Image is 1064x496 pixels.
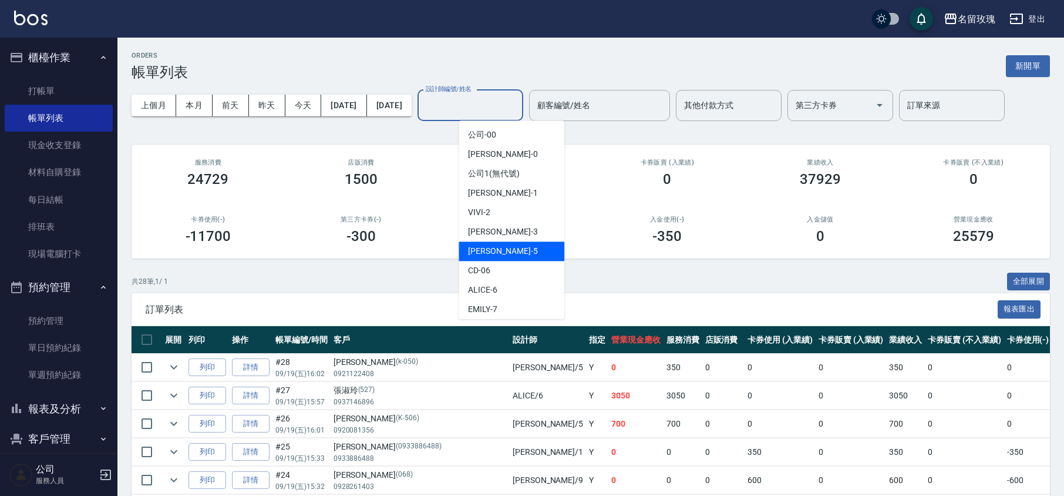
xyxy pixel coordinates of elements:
[5,186,113,213] a: 每日結帳
[1004,438,1052,466] td: -350
[176,95,213,116] button: 本月
[586,354,608,381] td: Y
[1004,382,1052,410] td: 0
[232,471,270,490] a: 詳情
[816,438,887,466] td: 0
[232,387,270,405] a: 詳情
[586,382,608,410] td: Y
[702,438,745,466] td: 0
[468,129,496,141] span: 公司 -00
[188,471,226,490] button: 列印
[925,382,1004,410] td: 0
[664,438,702,466] td: 0
[5,78,113,105] a: 打帳單
[146,159,271,166] h3: 服務消費
[165,415,183,433] button: expand row
[664,467,702,494] td: 0
[9,463,33,487] img: Person
[664,382,702,410] td: 3050
[816,354,887,381] td: 0
[5,334,113,361] a: 單日預約紀錄
[886,326,925,354] th: 業績收入
[702,467,745,494] td: 0
[5,105,113,132] a: 帳單列表
[285,95,322,116] button: 今天
[608,467,664,494] td: 0
[334,469,507,481] div: [PERSON_NAME]
[272,382,331,410] td: #27
[132,52,188,59] h2: ORDERS
[468,284,497,296] span: ALICE -6
[321,95,366,116] button: [DATE]
[998,300,1041,319] button: 報表匯出
[953,228,994,244] h3: 25579
[608,410,664,438] td: 700
[702,382,745,410] td: 0
[188,358,226,377] button: 列印
[162,326,186,354] th: 展開
[146,304,998,316] span: 訂單列表
[510,326,586,354] th: 設計師
[165,358,183,376] button: expand row
[334,441,507,453] div: [PERSON_NAME]
[5,240,113,267] a: 現場電腦打卡
[334,481,507,492] p: 0928261403
[1004,410,1052,438] td: 0
[745,326,816,354] th: 卡券使用 (入業績)
[396,413,419,425] p: (K-506)
[272,438,331,466] td: #25
[605,216,730,223] h2: 入金使用(-)
[213,95,249,116] button: 前天
[275,453,328,464] p: 09/19 (五) 15:33
[452,159,577,166] h2: 卡券使用 (入業績)
[816,326,887,354] th: 卡券販賣 (入業績)
[334,356,507,368] div: [PERSON_NAME]
[468,303,497,316] span: EMILY -7
[468,148,537,160] span: [PERSON_NAME] -0
[165,387,183,404] button: expand row
[664,410,702,438] td: 700
[800,171,841,187] h3: 37929
[331,326,510,354] th: 客戶
[275,481,328,492] p: 09/19 (五) 15:32
[510,467,586,494] td: [PERSON_NAME] /9
[586,410,608,438] td: Y
[605,159,730,166] h2: 卡券販賣 (入業績)
[132,64,188,81] h3: 帳單列表
[816,410,887,438] td: 0
[334,368,507,379] p: 0921122408
[396,356,418,368] p: (k-050)
[608,438,664,466] td: 0
[745,354,816,381] td: 0
[367,95,412,116] button: [DATE]
[272,354,331,381] td: #28
[468,206,490,219] span: VIVI -2
[510,354,586,381] td: [PERSON_NAME] /5
[745,438,816,466] td: 350
[132,95,176,116] button: 上個月
[5,424,113,454] button: 客戶管理
[272,410,331,438] td: #26
[586,326,608,354] th: 指定
[452,216,577,223] h2: 其他付款方式(-)
[925,467,1004,494] td: 0
[334,413,507,425] div: [PERSON_NAME]
[1006,60,1050,71] a: 新開單
[886,410,925,438] td: 700
[998,303,1041,314] a: 報表匯出
[232,443,270,461] a: 詳情
[758,159,883,166] h2: 業績收入
[608,326,664,354] th: 營業現金應收
[816,467,887,494] td: 0
[165,471,183,489] button: expand row
[911,216,1036,223] h2: 營業現金應收
[232,358,270,377] a: 詳情
[426,85,472,93] label: 設計師編號/姓名
[396,441,442,453] p: (0933886488)
[911,159,1036,166] h2: 卡券販賣 (不入業績)
[510,382,586,410] td: ALICE /6
[146,216,271,223] h2: 卡券使用(-)
[5,213,113,240] a: 排班表
[5,307,113,334] a: 預約管理
[586,467,608,494] td: Y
